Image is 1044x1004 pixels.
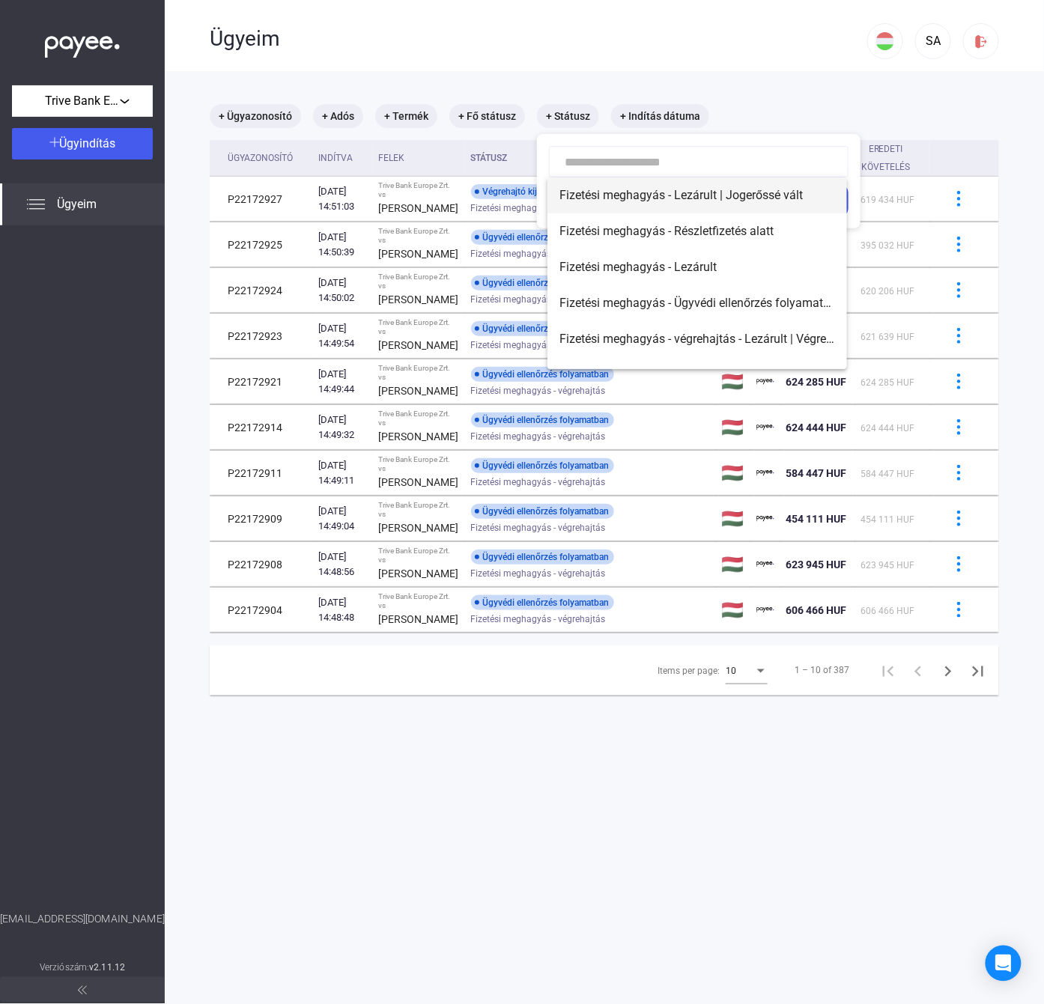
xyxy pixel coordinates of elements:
span: Fizetési meghagyás - Részletfizetés alatt [559,222,835,240]
span: Fizetési meghagyás - Ügyvédi ellenőrzés folyamatban [559,294,835,312]
span: Fizetési meghagyás - végrehajtás - Kibocsátás folyamatban [559,366,835,384]
div: Open Intercom Messenger [986,946,1022,982]
span: Fizetési meghagyás - Lezárult | Jogerőssé vált [559,186,835,204]
span: Fizetési meghagyás - végrehajtás - Lezárult | Végrehajtó kijelölve [559,330,835,348]
span: Fizetési meghagyás - Lezárult [559,258,835,276]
